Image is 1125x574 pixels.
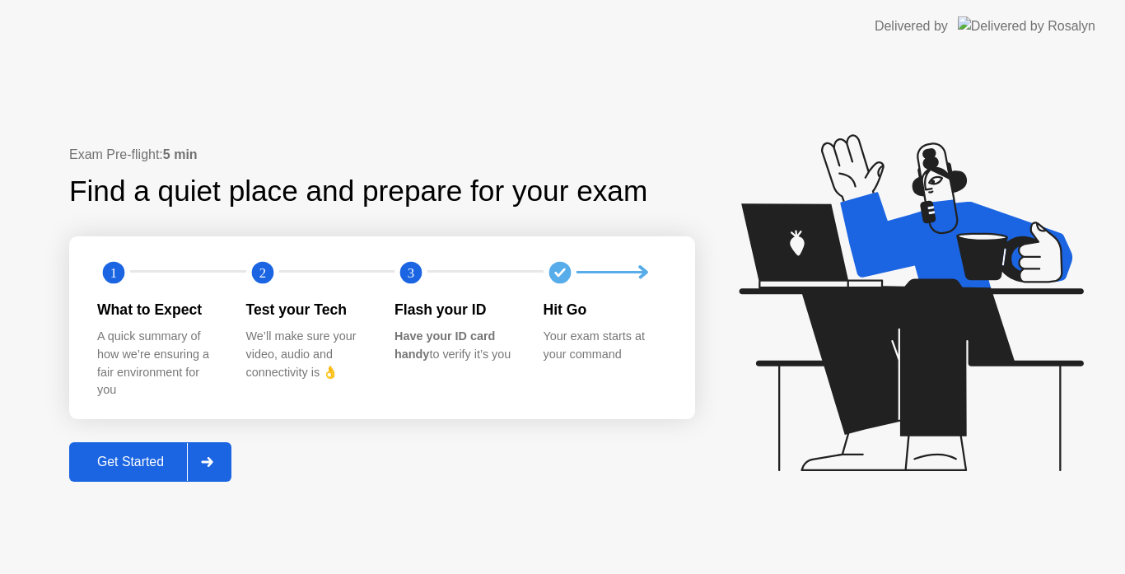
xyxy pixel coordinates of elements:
img: Delivered by Rosalyn [958,16,1095,35]
text: 2 [259,265,265,281]
div: Test your Tech [246,299,369,320]
b: Have your ID card handy [394,329,495,361]
div: Hit Go [544,299,666,320]
div: Your exam starts at your command [544,328,666,363]
div: Find a quiet place and prepare for your exam [69,170,650,213]
div: Flash your ID [394,299,517,320]
b: 5 min [163,147,198,161]
text: 1 [110,265,117,281]
div: Get Started [74,455,187,469]
text: 3 [408,265,414,281]
div: to verify it’s you [394,328,517,363]
div: A quick summary of how we’re ensuring a fair environment for you [97,328,220,399]
div: Delivered by [875,16,948,36]
div: Exam Pre-flight: [69,145,695,165]
button: Get Started [69,442,231,482]
div: What to Expect [97,299,220,320]
div: We’ll make sure your video, audio and connectivity is 👌 [246,328,369,381]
